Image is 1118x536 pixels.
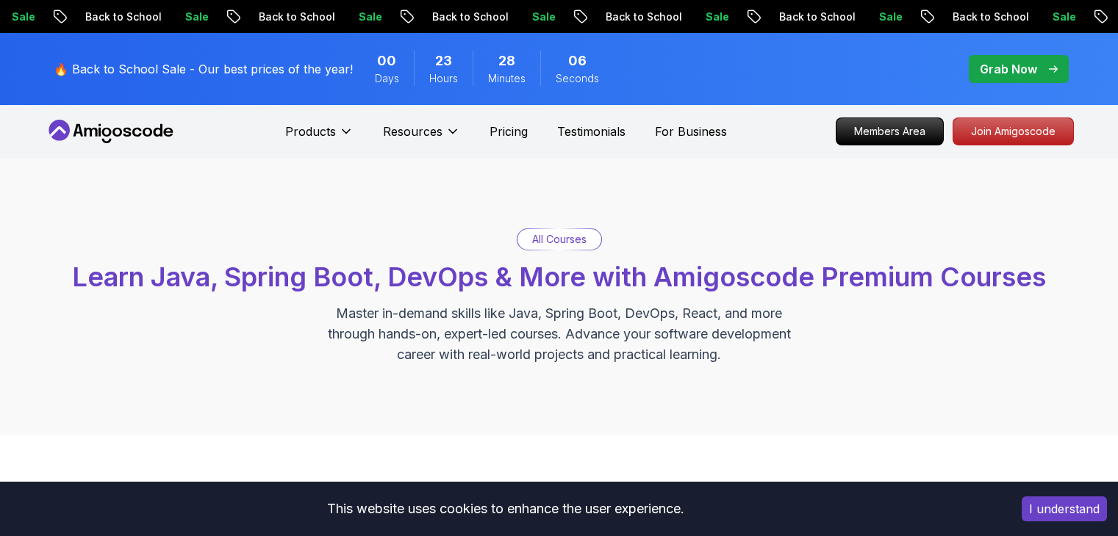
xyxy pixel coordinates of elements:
[72,261,1046,293] span: Learn Java, Spring Boot, DevOps & More with Amigoscode Premium Courses
[861,10,909,24] p: Sale
[532,232,587,247] p: All Courses
[415,10,515,24] p: Back to School
[1035,10,1082,24] p: Sale
[953,117,1074,145] a: Join Amigoscode
[836,118,943,145] p: Members Area
[285,123,336,140] p: Products
[312,303,806,365] p: Master in-demand skills like Java, Spring Boot, DevOps, React, and more through hands-on, expert-...
[655,123,727,140] a: For Business
[377,51,396,71] span: 0 Days
[54,60,353,78] p: 🔥 Back to School Sale - Our best prices of the year!
[375,71,399,86] span: Days
[1022,496,1107,521] button: Accept cookies
[11,493,1000,525] div: This website uses cookies to enhance the user experience.
[383,123,460,152] button: Resources
[588,10,688,24] p: Back to School
[285,123,354,152] button: Products
[568,51,587,71] span: 6 Seconds
[68,10,168,24] p: Back to School
[980,60,1037,78] p: Grab Now
[498,51,515,71] span: 28 Minutes
[241,10,341,24] p: Back to School
[557,123,626,140] a: Testimonials
[556,71,599,86] span: Seconds
[488,71,526,86] span: Minutes
[762,10,861,24] p: Back to School
[935,10,1035,24] p: Back to School
[836,117,944,145] a: Members Area
[429,71,458,86] span: Hours
[953,118,1073,145] p: Join Amigoscode
[490,123,528,140] a: Pricing
[341,10,388,24] p: Sale
[168,10,215,24] p: Sale
[688,10,735,24] p: Sale
[435,51,452,71] span: 23 Hours
[515,10,562,24] p: Sale
[383,123,442,140] p: Resources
